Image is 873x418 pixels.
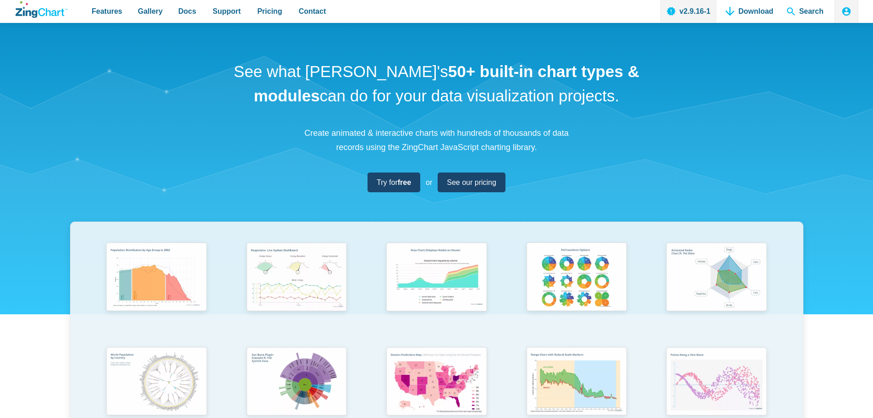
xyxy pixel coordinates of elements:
[299,126,574,154] p: Create animated & interactive charts with hundreds of thousands of data records using the ZingCha...
[231,60,643,108] h1: See what [PERSON_NAME]'s can do for your data visualization projects.
[178,5,196,17] span: Docs
[254,62,639,105] strong: 50+ built-in chart types & modules
[521,238,632,318] img: Pie Transform Options
[377,176,411,189] span: Try for
[660,238,772,318] img: Animated Radar Chart ft. Pet Data
[87,238,227,342] a: Population Distribution by Age Group in 2052
[100,238,212,318] img: Population Distribution by Age Group in 2052
[368,173,420,192] a: Try forfree
[241,238,352,318] img: Responsive Live Update Dashboard
[647,238,787,342] a: Animated Radar Chart ft. Pet Data
[16,1,67,18] a: ZingChart Logo. Click to return to the homepage
[506,238,647,342] a: Pie Transform Options
[380,238,492,318] img: Area Chart (Displays Nodes on Hover)
[367,238,507,342] a: Area Chart (Displays Nodes on Hover)
[299,5,326,17] span: Contact
[257,5,282,17] span: Pricing
[447,176,496,189] span: See our pricing
[92,5,122,17] span: Features
[426,176,432,189] span: or
[213,5,241,17] span: Support
[138,5,163,17] span: Gallery
[398,178,411,186] strong: free
[438,173,505,192] a: See our pricing
[226,238,367,342] a: Responsive Live Update Dashboard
